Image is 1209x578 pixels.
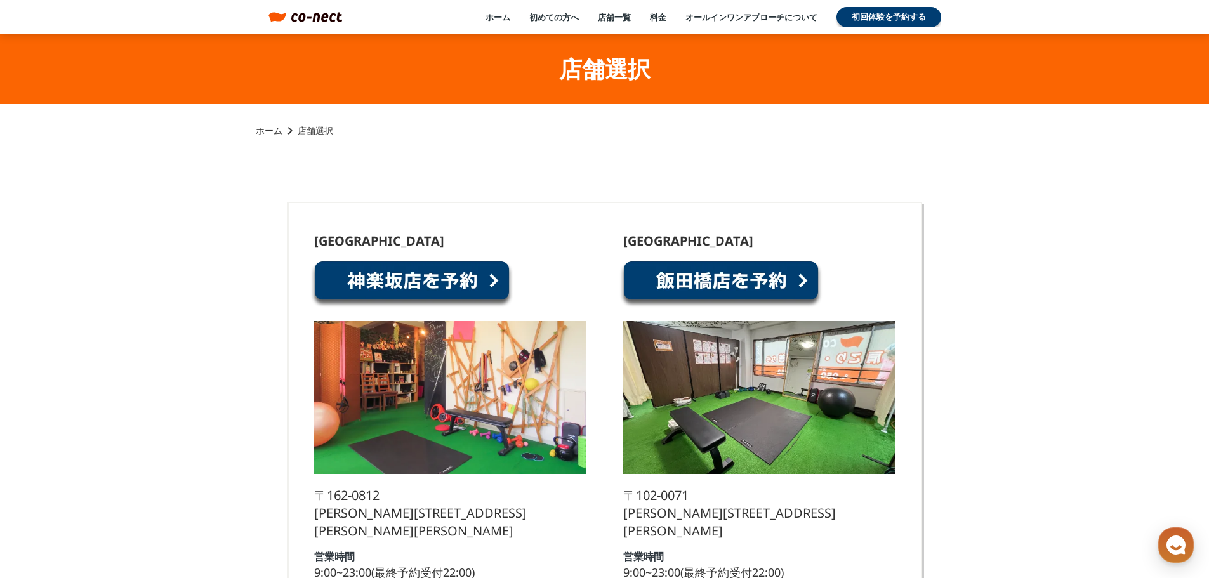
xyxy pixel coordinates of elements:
h1: 店舗選択 [559,53,651,85]
p: 店舗選択 [298,124,333,137]
p: 営業時間 [314,551,355,562]
p: 営業時間 [623,551,664,562]
p: [GEOGRAPHIC_DATA] [623,235,753,247]
a: 初回体験を予約する [836,7,941,27]
p: 9:00~23:00(最終予約受付22:00) [314,567,475,578]
a: ホーム [486,11,510,23]
i: keyboard_arrow_right [282,123,298,138]
p: [GEOGRAPHIC_DATA] [314,235,444,247]
p: 〒102-0071 [PERSON_NAME][STREET_ADDRESS][PERSON_NAME] [623,487,895,540]
a: 店舗一覧 [598,11,631,23]
p: 〒162-0812 [PERSON_NAME][STREET_ADDRESS][PERSON_NAME][PERSON_NAME] [314,487,586,540]
a: ホーム [256,124,282,137]
a: 料金 [650,11,666,23]
a: 初めての方へ [529,11,579,23]
a: オールインワンアプローチについて [685,11,817,23]
p: 9:00~23:00(最終予約受付22:00) [623,567,784,578]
